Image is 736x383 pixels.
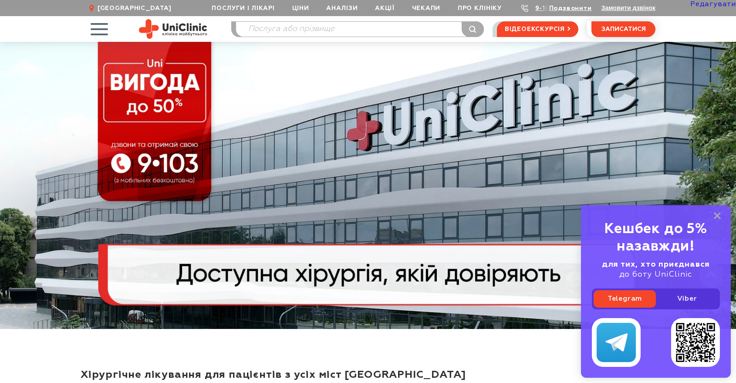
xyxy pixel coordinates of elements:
button: записатися [591,21,655,37]
span: [GEOGRAPHIC_DATA] [98,4,172,12]
button: Замовити дзвінок [601,4,655,11]
img: Uniclinic [139,19,207,39]
input: Послуга або прізвище [236,22,483,37]
div: до боту UniClinic [592,260,720,280]
div: Кешбек до 5% назавжди! [592,220,720,255]
a: Редагувати [690,1,736,8]
a: Подзвонити [549,5,592,11]
h1: Хірургічне лікування для пацієнтів з усіх міст [GEOGRAPHIC_DATA] [81,368,655,381]
a: Telegram [594,290,656,308]
span: записатися [601,26,646,32]
a: відеоекскурсія [497,21,578,37]
span: відеоекскурсія [505,22,565,37]
a: Viber [656,290,718,308]
a: 9-103 [535,5,554,11]
b: для тих, хто приєднався [602,261,710,268]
